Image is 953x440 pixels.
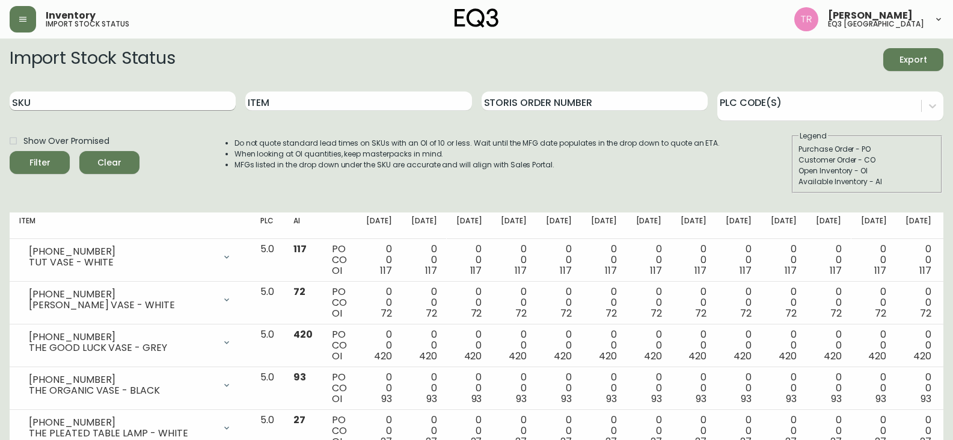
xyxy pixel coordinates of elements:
[366,372,392,404] div: 0 0
[332,372,347,404] div: PO CO
[779,349,797,363] span: 420
[681,372,706,404] div: 0 0
[636,372,662,404] div: 0 0
[875,392,886,406] span: 93
[366,244,392,276] div: 0 0
[726,287,752,319] div: 0 0
[293,242,307,256] span: 117
[491,212,536,239] th: [DATE]
[332,287,347,319] div: PO CO
[79,151,139,174] button: Clear
[695,306,706,320] span: 72
[19,372,241,398] div: [PHONE_NUMBER]THE ORGANIC VASE - BLACK
[455,8,499,28] img: logo
[816,244,842,276] div: 0 0
[694,264,706,277] span: 117
[816,329,842,362] div: 0 0
[906,329,931,362] div: 0 0
[234,149,720,160] li: When looking at OI quantities, keep masterpacks in mind.
[740,264,752,277] span: 117
[561,392,572,406] span: 93
[798,176,936,187] div: Available Inventory - AI
[251,324,284,367] td: 5.0
[357,212,402,239] th: [DATE]
[546,287,572,319] div: 0 0
[411,287,437,319] div: 0 0
[411,244,437,276] div: 0 0
[381,392,392,406] span: 93
[816,372,842,404] div: 0 0
[771,372,797,404] div: 0 0
[251,239,284,282] td: 5.0
[234,160,720,170] li: MFGs listed in the drop down under the SKU are accurate and will align with Sales Portal.
[536,212,581,239] th: [DATE]
[650,264,662,277] span: 117
[906,287,931,319] div: 0 0
[906,372,931,404] div: 0 0
[23,135,109,147] span: Show Over Promised
[740,306,752,320] span: 72
[794,7,818,31] img: 214b9049a7c64896e5c13e8f38ff7a87
[546,329,572,362] div: 0 0
[46,20,129,28] h5: import stock status
[19,329,241,356] div: [PHONE_NUMBER]THE GOOD LUCK VASE - GREY
[861,329,887,362] div: 0 0
[546,372,572,404] div: 0 0
[402,212,447,239] th: [DATE]
[599,349,617,363] span: 420
[29,374,215,385] div: [PHONE_NUMBER]
[726,372,752,404] div: 0 0
[251,282,284,324] td: 5.0
[785,264,797,277] span: 117
[456,287,482,319] div: 0 0
[501,244,527,276] div: 0 0
[696,392,706,406] span: 93
[293,327,313,341] span: 420
[883,48,943,71] button: Export
[896,212,941,239] th: [DATE]
[29,428,215,439] div: THE PLEATED TABLE LAMP - WHITE
[919,264,931,277] span: 117
[786,392,797,406] span: 93
[251,367,284,410] td: 5.0
[644,349,662,363] span: 420
[29,257,215,268] div: TUT VASE - WHITE
[501,287,527,319] div: 0 0
[806,212,851,239] th: [DATE]
[293,413,305,427] span: 27
[906,244,931,276] div: 0 0
[913,349,931,363] span: 420
[464,349,482,363] span: 420
[426,306,437,320] span: 72
[726,244,752,276] div: 0 0
[875,306,886,320] span: 72
[381,306,392,320] span: 72
[411,329,437,362] div: 0 0
[761,212,806,239] th: [DATE]
[851,212,896,239] th: [DATE]
[651,306,662,320] span: 72
[861,372,887,404] div: 0 0
[332,244,347,276] div: PO CO
[785,306,797,320] span: 72
[251,212,284,239] th: PLC
[581,212,627,239] th: [DATE]
[29,342,215,353] div: THE GOOD LUCK VASE - GREY
[831,392,842,406] span: 93
[681,287,706,319] div: 0 0
[10,151,70,174] button: Filter
[19,244,241,270] div: [PHONE_NUMBER]TUT VASE - WHITE
[554,349,572,363] span: 420
[771,287,797,319] div: 0 0
[681,329,706,362] div: 0 0
[606,392,617,406] span: 93
[456,329,482,362] div: 0 0
[636,244,662,276] div: 0 0
[19,287,241,313] div: [PHONE_NUMBER][PERSON_NAME] VASE - WHITE
[366,287,392,319] div: 0 0
[332,349,342,363] span: OI
[671,212,716,239] th: [DATE]
[828,11,913,20] span: [PERSON_NAME]
[332,329,347,362] div: PO CO
[726,329,752,362] div: 0 0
